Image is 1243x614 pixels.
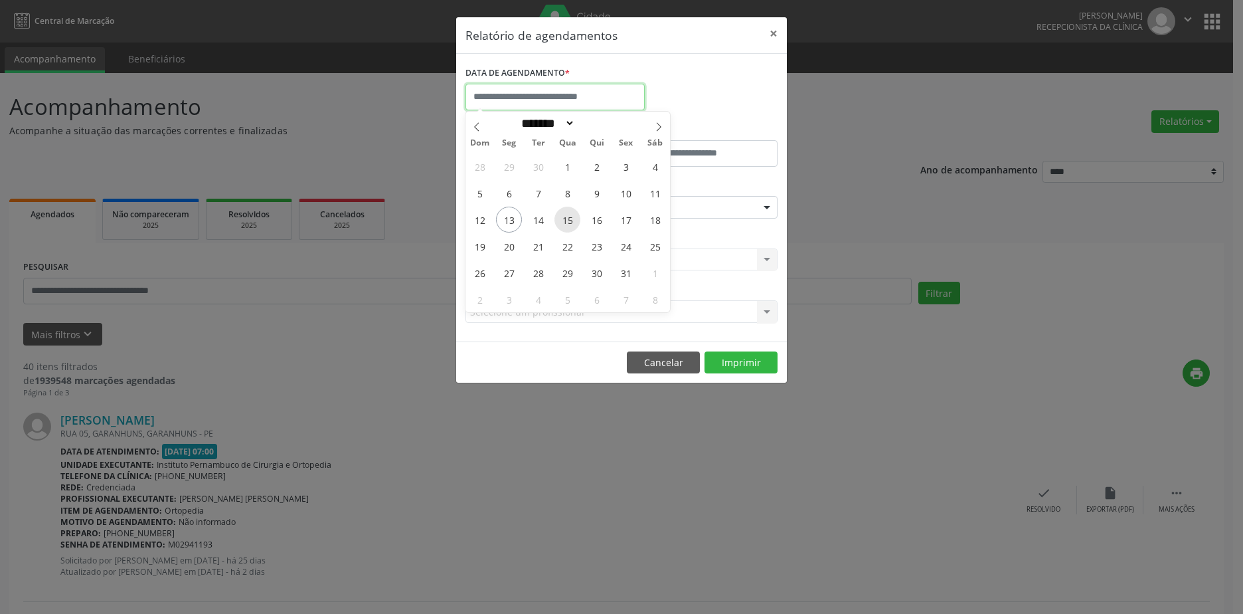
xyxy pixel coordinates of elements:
span: Outubro 21, 2025 [525,233,551,259]
h5: Relatório de agendamentos [465,27,618,44]
span: Novembro 2, 2025 [467,286,493,312]
span: Setembro 30, 2025 [525,153,551,179]
span: Outubro 22, 2025 [554,233,580,259]
span: Outubro 16, 2025 [584,207,610,233]
span: Novembro 4, 2025 [525,286,551,312]
span: Outubro 31, 2025 [613,260,639,286]
span: Sex [612,139,641,148]
span: Outubro 4, 2025 [642,153,668,179]
span: Setembro 28, 2025 [467,153,493,179]
span: Dom [465,139,495,148]
select: Month [517,116,575,130]
span: Sáb [641,139,670,148]
span: Outubro 26, 2025 [467,260,493,286]
span: Outubro 23, 2025 [584,233,610,259]
input: Year [575,116,619,130]
label: ATÉ [625,120,778,140]
span: Novembro 3, 2025 [496,286,522,312]
span: Novembro 8, 2025 [642,286,668,312]
button: Imprimir [704,352,778,374]
span: Outubro 2, 2025 [584,153,610,179]
span: Outubro 10, 2025 [613,180,639,206]
button: Cancelar [627,352,700,374]
span: Outubro 3, 2025 [613,153,639,179]
span: Outubro 24, 2025 [613,233,639,259]
span: Outubro 18, 2025 [642,207,668,233]
span: Setembro 29, 2025 [496,153,522,179]
span: Outubro 8, 2025 [554,180,580,206]
button: Close [760,17,787,50]
span: Ter [524,139,553,148]
span: Qua [553,139,582,148]
span: Outubro 30, 2025 [584,260,610,286]
span: Outubro 19, 2025 [467,233,493,259]
span: Outubro 13, 2025 [496,207,522,233]
span: Outubro 11, 2025 [642,180,668,206]
span: Outubro 20, 2025 [496,233,522,259]
span: Seg [495,139,524,148]
span: Outubro 6, 2025 [496,180,522,206]
span: Qui [582,139,612,148]
span: Outubro 17, 2025 [613,207,639,233]
span: Novembro 6, 2025 [584,286,610,312]
span: Outubro 12, 2025 [467,207,493,233]
span: Outubro 7, 2025 [525,180,551,206]
label: DATA DE AGENDAMENTO [465,63,570,84]
span: Outubro 5, 2025 [467,180,493,206]
span: Outubro 29, 2025 [554,260,580,286]
span: Outubro 28, 2025 [525,260,551,286]
span: Outubro 15, 2025 [554,207,580,233]
span: Novembro 1, 2025 [642,260,668,286]
span: Outubro 25, 2025 [642,233,668,259]
span: Outubro 9, 2025 [584,180,610,206]
span: Outubro 14, 2025 [525,207,551,233]
span: Outubro 1, 2025 [554,153,580,179]
span: Outubro 27, 2025 [496,260,522,286]
span: Novembro 5, 2025 [554,286,580,312]
span: Novembro 7, 2025 [613,286,639,312]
